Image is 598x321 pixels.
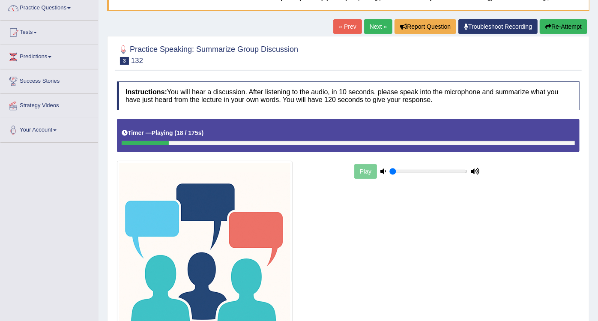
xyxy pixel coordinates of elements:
[395,19,456,34] button: Report Question
[0,118,98,140] a: Your Account
[0,21,98,42] a: Tests
[364,19,392,34] a: Next »
[152,129,173,136] b: Playing
[458,19,538,34] a: Troubleshoot Recording
[174,129,176,136] b: (
[0,94,98,115] a: Strategy Videos
[0,69,98,91] a: Success Stories
[333,19,362,34] a: « Prev
[117,81,580,110] h4: You will hear a discussion. After listening to the audio, in 10 seconds, please speak into the mi...
[176,129,201,136] b: 18 / 175s
[131,57,143,65] small: 132
[117,43,298,65] h2: Practice Speaking: Summarize Group Discussion
[126,88,167,96] b: Instructions:
[202,129,204,136] b: )
[0,45,98,66] a: Predictions
[122,130,203,136] h5: Timer —
[540,19,587,34] button: Re-Attempt
[120,57,129,65] span: 3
